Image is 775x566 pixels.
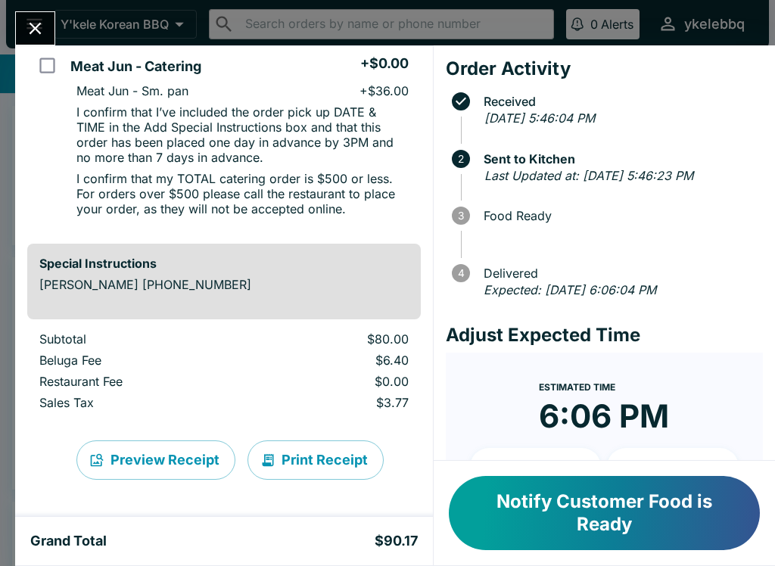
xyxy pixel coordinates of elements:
[260,331,408,347] p: $80.00
[457,267,464,279] text: 4
[39,353,235,368] p: Beluga Fee
[539,397,669,436] time: 6:06 PM
[39,331,235,347] p: Subtotal
[39,374,235,389] p: Restaurant Fee
[30,532,107,550] h5: Grand Total
[470,448,602,486] button: + 10
[76,171,408,216] p: I confirm that my TOTAL catering order is $500 or less. For orders over $500 please call the rest...
[476,266,763,280] span: Delivered
[484,168,693,183] em: Last Updated at: [DATE] 5:46:23 PM
[458,153,464,165] text: 2
[484,110,595,126] em: [DATE] 5:46:04 PM
[76,83,188,98] p: Meat Jun - Sm. pan
[247,440,384,480] button: Print Receipt
[16,12,54,45] button: Close
[260,353,408,368] p: $6.40
[359,83,409,98] p: + $36.00
[27,331,421,416] table: orders table
[76,104,408,165] p: I confirm that I’ve included the order pick up DATE & TIME in the Add Special Instructions box an...
[458,210,464,222] text: 3
[446,58,763,80] h4: Order Activity
[476,209,763,222] span: Food Ready
[39,395,235,410] p: Sales Tax
[360,54,409,73] h5: + $0.00
[260,395,408,410] p: $3.77
[70,58,201,76] h5: Meat Jun - Catering
[260,374,408,389] p: $0.00
[476,152,763,166] span: Sent to Kitchen
[375,532,418,550] h5: $90.17
[607,448,739,486] button: + 20
[484,282,656,297] em: Expected: [DATE] 6:06:04 PM
[39,256,409,271] h6: Special Instructions
[76,440,235,480] button: Preview Receipt
[446,324,763,347] h4: Adjust Expected Time
[539,381,615,393] span: Estimated Time
[476,95,763,108] span: Received
[39,277,409,292] p: [PERSON_NAME] [PHONE_NUMBER]
[449,476,760,550] button: Notify Customer Food is Ready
